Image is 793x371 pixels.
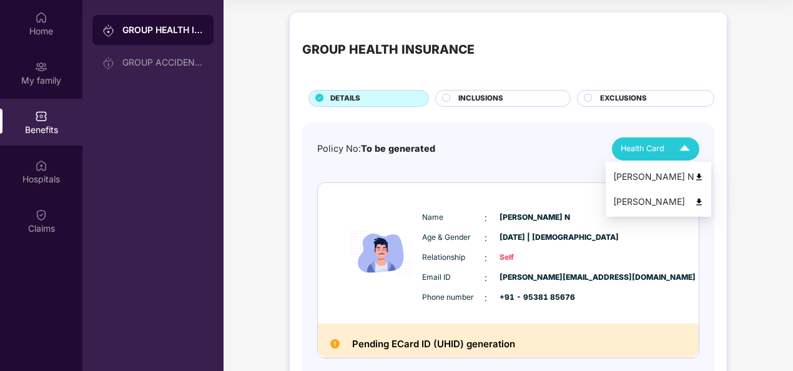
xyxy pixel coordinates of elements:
[122,24,204,36] div: GROUP HEALTH INSURANCE
[35,209,47,221] img: svg+xml;base64,PHN2ZyBpZD0iQ2xhaW0iIHhtbG5zPSJodHRwOi8vd3d3LnczLm9yZy8yMDAwL3N2ZyIgd2lkdGg9IjIwIi...
[330,93,360,104] span: DETAILS
[122,57,204,67] div: GROUP ACCIDENTAL INSURANCE
[500,272,562,284] span: [PERSON_NAME][EMAIL_ADDRESS][DOMAIN_NAME]
[485,271,487,285] span: :
[35,11,47,24] img: svg+xml;base64,PHN2ZyBpZD0iSG9tZSIgeG1sbnM9Imh0dHA6Ly93d3cudzMub3JnLzIwMDAvc3ZnIiB3aWR0aD0iMjAiIG...
[35,110,47,122] img: svg+xml;base64,PHN2ZyBpZD0iQmVuZWZpdHMiIHhtbG5zPSJodHRwOi8vd3d3LnczLm9yZy8yMDAwL3N2ZyIgd2lkdGg9Ij...
[485,231,487,245] span: :
[485,211,487,225] span: :
[302,40,475,59] div: GROUP HEALTH INSURANCE
[361,143,435,154] span: To be generated
[500,252,562,264] span: Self
[102,57,115,69] img: svg+xml;base64,PHN2ZyB3aWR0aD0iMjAiIGhlaWdodD0iMjAiIHZpZXdCb3g9IjAgMCAyMCAyMCIgZmlsbD0ibm9uZSIgeG...
[612,137,699,161] button: Health Card
[694,197,704,207] img: svg+xml;base64,PHN2ZyB4bWxucz0iaHR0cDovL3d3dy53My5vcmcvMjAwMC9zdmciIHdpZHRoPSI0OCIgaGVpZ2h0PSI0OC...
[330,339,340,349] img: Pending
[422,232,485,244] span: Age & Gender
[458,93,503,104] span: INCLUSIONS
[422,292,485,304] span: Phone number
[317,142,435,156] div: Policy No:
[621,142,664,155] span: Health Card
[500,232,562,244] span: [DATE] | [DEMOGRAPHIC_DATA]
[485,291,487,305] span: :
[674,138,696,160] img: Icuh8uwCUCF+XjCZyLQsAKiDCM9HiE6CMYmKQaPGkZKaA32CAAACiQcFBJY0IsAAAAASUVORK5CYII=
[485,251,487,265] span: :
[352,336,515,352] h2: Pending ECard ID (UHID) generation
[600,93,647,104] span: EXCLUSIONS
[102,24,115,37] img: svg+xml;base64,PHN2ZyB3aWR0aD0iMjAiIGhlaWdodD0iMjAiIHZpZXdCb3g9IjAgMCAyMCAyMCIgZmlsbD0ibm9uZSIgeG...
[422,252,485,264] span: Relationship
[613,195,704,209] div: [PERSON_NAME]
[344,202,419,305] img: icon
[35,61,47,73] img: svg+xml;base64,PHN2ZyB3aWR0aD0iMjAiIGhlaWdodD0iMjAiIHZpZXdCb3g9IjAgMCAyMCAyMCIgZmlsbD0ibm9uZSIgeG...
[613,170,704,184] div: [PERSON_NAME] N
[422,272,485,284] span: Email ID
[35,159,47,172] img: svg+xml;base64,PHN2ZyBpZD0iSG9zcGl0YWxzIiB4bWxucz0iaHR0cDovL3d3dy53My5vcmcvMjAwMC9zdmciIHdpZHRoPS...
[694,172,704,182] img: svg+xml;base64,PHN2ZyB4bWxucz0iaHR0cDovL3d3dy53My5vcmcvMjAwMC9zdmciIHdpZHRoPSI0OCIgaGVpZ2h0PSI0OC...
[500,212,562,224] span: [PERSON_NAME] N
[500,292,562,304] span: +91 - 95381 85676
[422,212,485,224] span: Name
